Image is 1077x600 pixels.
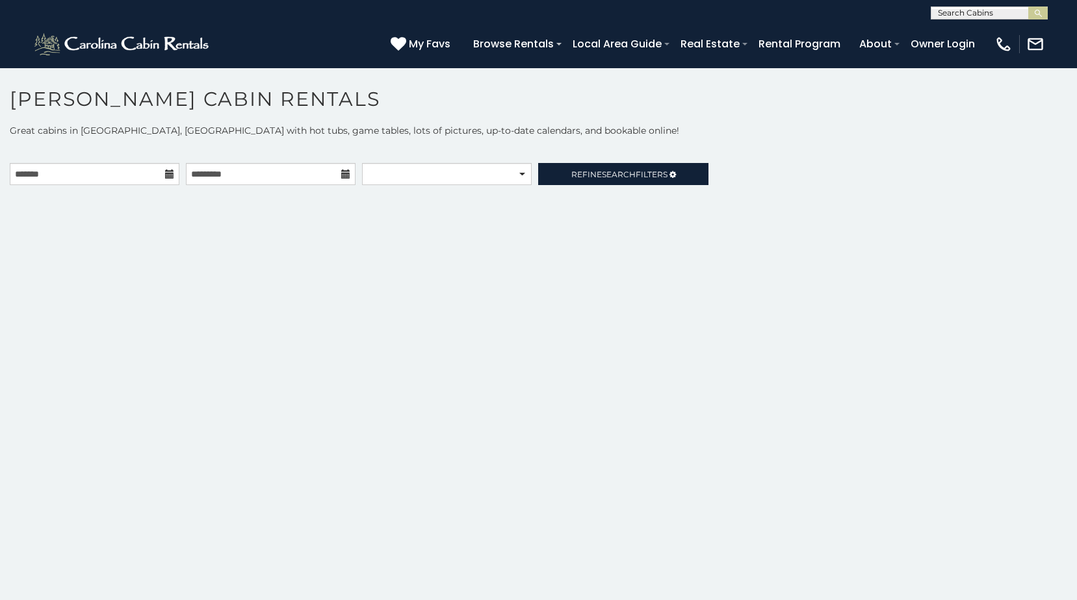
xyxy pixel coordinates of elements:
[904,32,981,55] a: Owner Login
[674,32,746,55] a: Real Estate
[566,32,668,55] a: Local Area Guide
[391,36,454,53] a: My Favs
[853,32,898,55] a: About
[571,169,668,179] span: Refine Filters
[752,32,847,55] a: Rental Program
[994,35,1013,53] img: phone-regular-white.png
[32,31,213,57] img: White-1-2.png
[602,169,636,179] span: Search
[409,36,450,52] span: My Favs
[1026,35,1045,53] img: mail-regular-white.png
[467,32,560,55] a: Browse Rentals
[538,163,708,185] a: RefineSearchFilters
